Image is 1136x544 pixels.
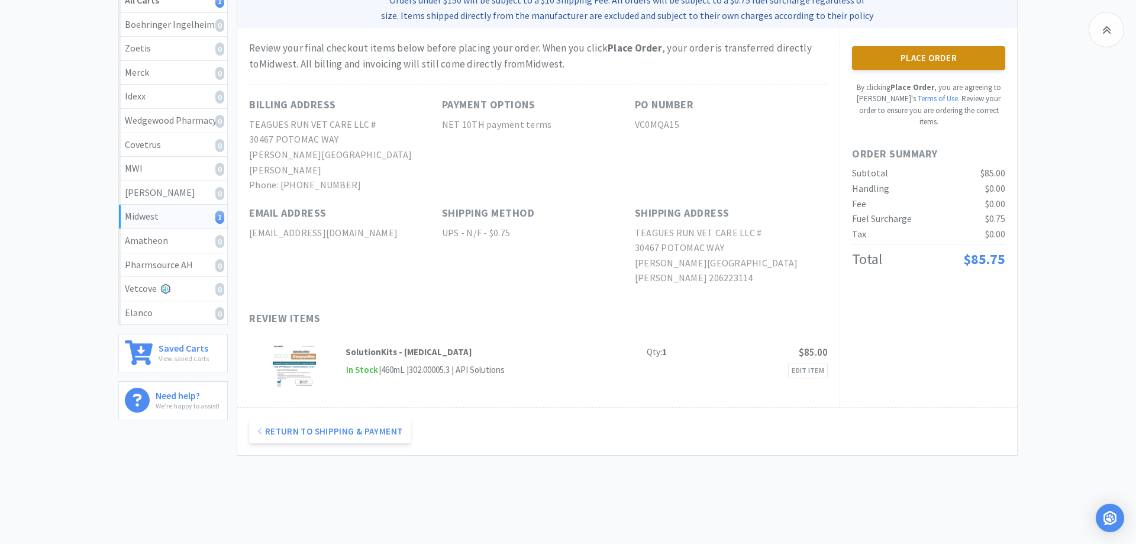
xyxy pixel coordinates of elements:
div: Idexx [125,89,221,104]
div: Midwest [125,209,221,224]
h2: 30467 POTOMAC WAY [249,132,442,147]
div: Boehringer Ingelheim [125,17,221,33]
h1: Order Summary [852,146,1005,163]
span: $0.75 [985,213,1005,224]
h1: Shipping Address [635,205,730,222]
h2: TEAGUES RUN VET CARE LLC # [635,226,828,241]
a: Boehringer Ingelheim0 [119,13,227,37]
h1: Email Address [249,205,327,222]
div: Elanco [125,305,221,321]
a: [PERSON_NAME]0 [119,181,227,205]
h1: Billing Address [249,96,336,114]
i: 0 [215,235,224,248]
h1: Review Items [249,310,604,327]
a: Idexx0 [119,85,227,109]
h6: Saved Carts [159,340,209,353]
a: Merck0 [119,61,227,85]
span: | 460mL [379,364,405,375]
div: Covetrus [125,137,221,153]
div: Wedgewood Pharmacy [125,113,221,128]
i: 0 [215,115,224,128]
strong: SolutionKits - [MEDICAL_DATA] [346,346,472,358]
strong: Place Order [608,41,662,54]
h2: UPS - N/F - $0.75 [442,226,635,241]
div: Pharmsource AH [125,257,221,273]
a: Zoetis0 [119,37,227,61]
img: 5601093c5c51478db625fc39148f1c75_433997.jpeg [273,345,317,387]
i: 0 [215,139,224,152]
h2: [PERSON_NAME][GEOGRAPHIC_DATA][PERSON_NAME] [249,147,442,178]
div: Fuel Surcharge [852,211,912,227]
button: Place Order [852,46,1005,70]
a: MWI0 [119,157,227,181]
strong: 1 [662,346,667,358]
a: Pharmsource AH0 [119,253,227,278]
a: Edit Item [788,363,828,378]
a: Covetrus0 [119,133,227,157]
div: MWI [125,161,221,176]
button: Return to Shipping & Payment [249,420,411,443]
div: Merck [125,65,221,81]
h2: 30467 POTOMAC WAY [635,240,828,256]
p: We're happy to assist! [156,400,220,411]
span: $0.00 [985,228,1005,240]
h2: [PERSON_NAME][GEOGRAPHIC_DATA][PERSON_NAME] 206223114 [635,256,828,286]
i: 0 [215,67,224,80]
span: $85.75 [963,250,1005,268]
h1: Payment Options [442,96,535,114]
div: Zoetis [125,41,221,56]
i: 0 [215,163,224,176]
h2: [EMAIL_ADDRESS][DOMAIN_NAME] [249,226,442,241]
h2: VC0MQA15 [635,117,828,133]
i: 0 [215,283,224,296]
i: 0 [215,259,224,272]
div: Open Intercom Messenger [1096,504,1124,532]
div: Vetcove [125,281,221,297]
div: | 302.00005.3 | API Solutions [405,363,505,377]
div: Fee [852,197,866,212]
strong: Place Order [890,82,934,92]
div: Review your final checkout items below before placing your order. When you click , your order is ... [249,40,828,72]
a: Midwest1 [119,205,227,229]
div: Qty: [647,345,667,359]
p: By clicking , you are agreeing to [PERSON_NAME]'s . Review your order to ensure you are ordering ... [852,82,1005,128]
h1: Shipping Method [442,205,535,222]
p: View saved carts [159,353,209,364]
i: 0 [215,19,224,32]
div: Subtotal [852,166,888,181]
div: Total [852,248,882,271]
span: $85.00 [799,346,828,359]
i: 0 [215,91,224,104]
span: $0.00 [985,198,1005,210]
i: 1 [215,211,224,224]
h6: Need help? [156,388,220,400]
div: Tax [852,227,866,242]
div: Handling [852,181,889,197]
h1: PO Number [635,96,694,114]
h2: TEAGUES RUN VET CARE LLC # [249,117,442,133]
div: Amatheon [125,233,221,249]
a: Terms of Use [918,94,958,104]
span: $0.00 [985,182,1005,194]
h2: Phone: [PHONE_NUMBER] [249,178,442,193]
a: Amatheon0 [119,229,227,253]
i: 0 [215,307,224,320]
i: 0 [215,43,224,56]
div: [PERSON_NAME] [125,185,221,201]
span: In Stock [346,363,379,378]
a: Elanco0 [119,301,227,325]
i: 0 [215,187,224,200]
a: Vetcove0 [119,277,227,301]
a: Saved CartsView saved carts [118,334,228,372]
a: Wedgewood Pharmacy0 [119,109,227,133]
span: $85.00 [980,167,1005,179]
h2: NET 10TH payment terms [442,117,635,133]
